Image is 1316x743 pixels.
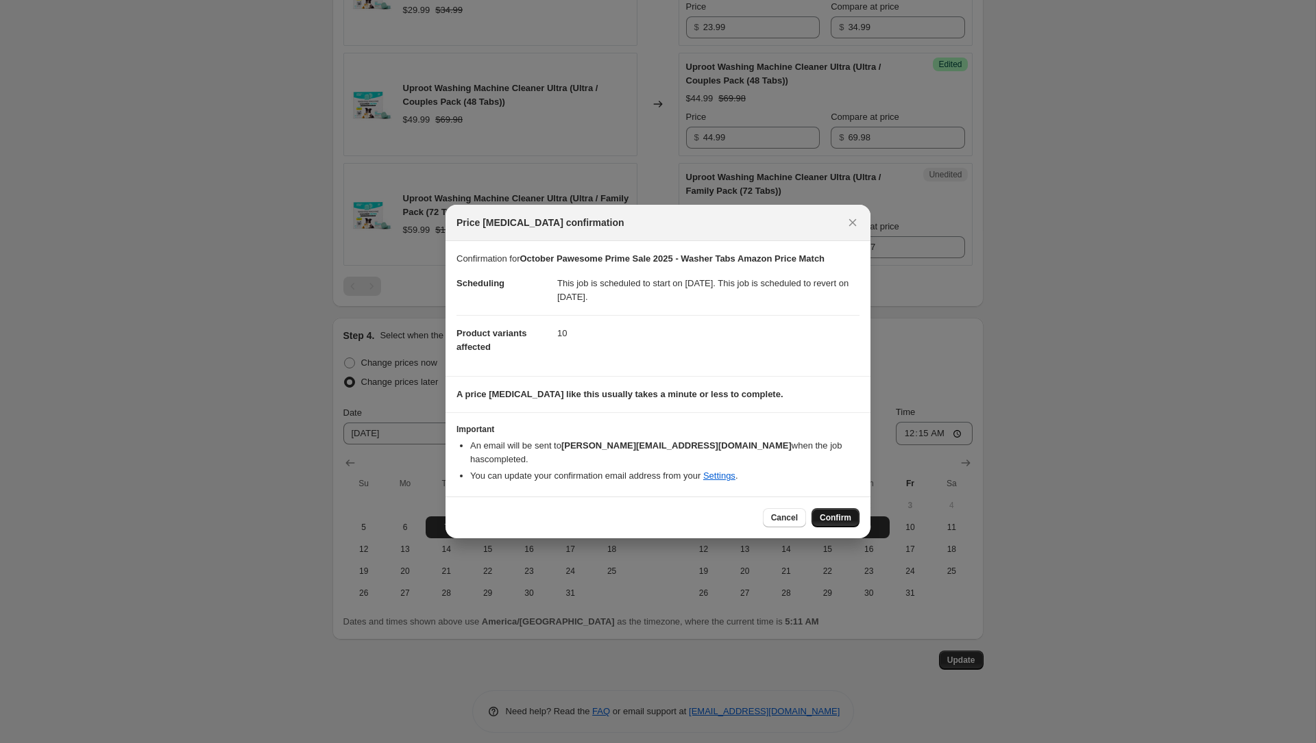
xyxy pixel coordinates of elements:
[561,440,792,451] b: [PERSON_NAME][EMAIL_ADDRESS][DOMAIN_NAME]
[456,389,783,399] b: A price [MEDICAL_DATA] like this usually takes a minute or less to complete.
[456,252,860,266] p: Confirmation for
[820,512,851,523] span: Confirm
[812,508,860,527] button: Confirm
[456,278,504,288] span: Scheduling
[557,266,860,315] dd: This job is scheduled to start on [DATE]. This job is scheduled to revert on [DATE].
[557,315,860,351] dd: 10
[843,213,862,232] button: Close
[703,470,735,481] a: Settings
[763,508,806,527] button: Cancel
[771,512,798,523] span: Cancel
[470,439,860,466] li: An email will be sent to when the job has completed .
[456,328,527,352] span: Product variants affected
[470,469,860,483] li: You can update your confirmation email address from your .
[456,424,860,435] h3: Important
[520,253,825,264] b: October Pawesome Prime Sale 2025 - Washer Tabs Amazon Price Match
[456,216,624,229] span: Price [MEDICAL_DATA] confirmation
